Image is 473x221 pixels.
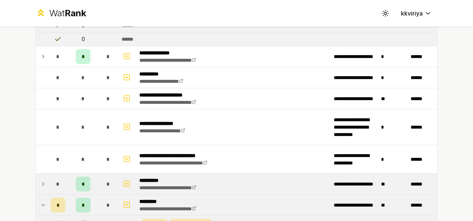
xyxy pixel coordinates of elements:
[49,7,86,19] div: Wat
[35,7,86,19] a: WatRank
[65,8,86,18] span: Rank
[68,33,98,46] td: 0
[395,7,438,20] button: kkviriya
[401,9,423,18] span: kkviriya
